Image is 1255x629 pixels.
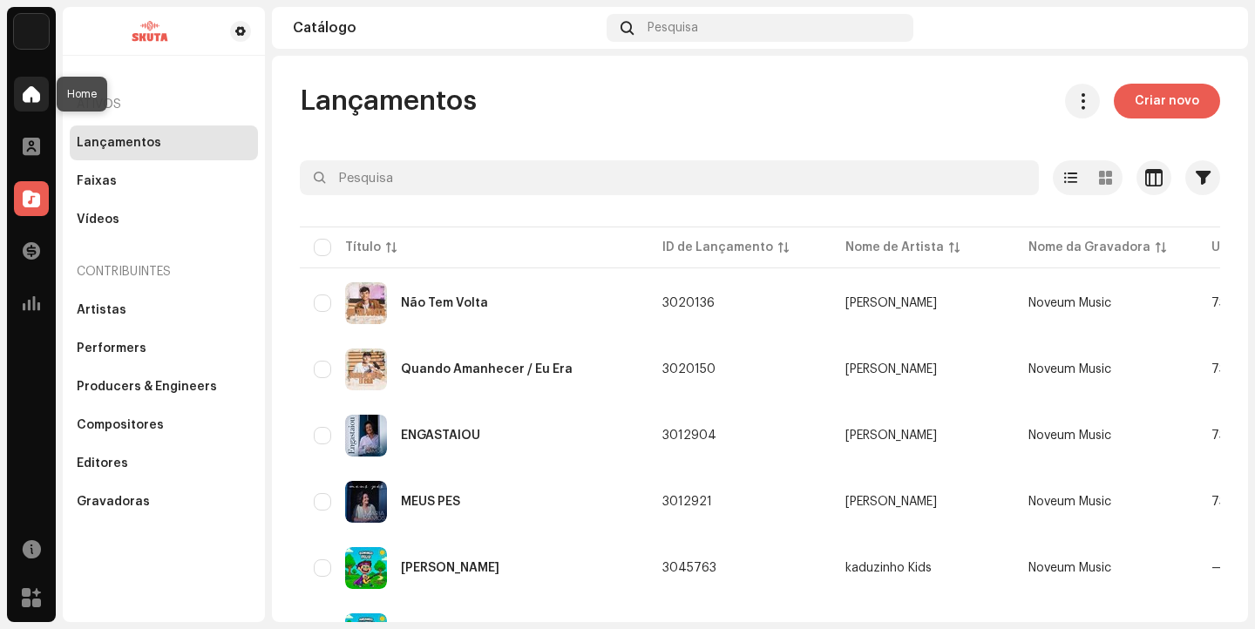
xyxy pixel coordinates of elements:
[1028,429,1111,442] span: Noveum Music
[401,363,573,375] div: Quando Amanhecer / Eu Era
[70,84,258,125] re-a-nav-header: Ativos
[401,562,499,574] div: DOMINGO FELIZ
[1028,562,1111,574] span: Noveum Music
[70,369,258,404] re-m-nav-item: Producers & Engineers
[70,331,258,366] re-m-nav-item: Performers
[845,239,944,256] div: Nome de Artista
[77,342,146,355] div: Performers
[345,282,387,324] img: 03c92224-fcad-43b0-90ec-83d19fec17f8
[1114,84,1220,118] button: Criar novo
[662,496,712,508] span: 3012921
[662,363,716,375] span: 3020150
[648,21,698,35] span: Pesquisa
[70,484,258,519] re-m-nav-item: Gravadoras
[845,363,1001,375] span: Davi Fernandes
[845,496,937,508] div: [PERSON_NAME]
[77,21,223,42] img: d9714cec-db7f-4004-8d60-2968ac17345f
[70,251,258,293] re-a-nav-header: Contribuintes
[293,21,600,35] div: Catálogo
[845,496,1001,508] span: MARIA RAMOS
[345,239,381,256] div: Título
[1028,363,1111,375] span: Noveum Music
[70,293,258,328] re-m-nav-item: Artistas
[300,84,477,118] span: Lançamentos
[662,239,773,256] div: ID de Lançamento
[77,303,126,317] div: Artistas
[70,125,258,160] re-m-nav-item: Lançamentos
[345,415,387,457] img: afb6b5b0-548f-4be5-9510-16a85b7e266a
[70,164,258,199] re-m-nav-item: Faixas
[845,297,937,309] div: [PERSON_NAME]
[401,297,488,309] div: Não Tem Volta
[845,297,1001,309] span: Davi Fernandes
[845,429,937,442] div: [PERSON_NAME]
[300,160,1039,195] input: Pesquisa
[1135,84,1199,118] span: Criar novo
[1211,562,1223,574] span: —
[1199,14,1227,42] img: 342b866c-d911-4969-9b4a-04f2fb3100c8
[77,457,128,470] div: Editores
[345,481,387,523] img: 22258773-1029-4a2a-ab3c-626c72cb3c58
[845,562,932,574] div: kaduzinho Kids
[662,562,716,574] span: 3045763
[1028,496,1111,508] span: Noveum Music
[77,418,164,432] div: Compositores
[845,363,937,375] div: [PERSON_NAME]
[14,14,49,49] img: 4ecf9d3c-b546-4c12-a72a-960b8444102a
[662,429,716,442] span: 3012904
[70,408,258,443] re-m-nav-item: Compositores
[1028,297,1111,309] span: Noveum Music
[77,136,161,150] div: Lançamentos
[70,202,258,237] re-m-nav-item: Vídeos
[345,348,387,390] img: 23a9c278-dc7b-4a6a-a437-9b3c8eaea086
[77,380,217,394] div: Producers & Engineers
[1028,239,1150,256] div: Nome da Gravadora
[345,547,387,589] img: 55d05d56-c553-49c1-bf3a-6f1ac7c35b66
[401,496,460,508] div: MEUS PÉS
[845,562,1001,574] span: kaduzinho Kids
[77,495,150,509] div: Gravadoras
[845,429,1001,442] span: MARIA RAMOS
[401,429,480,442] div: ENGASTAIOU
[77,174,117,188] div: Faixas
[77,213,119,227] div: Vídeos
[70,446,258,481] re-m-nav-item: Editores
[662,297,715,309] span: 3020136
